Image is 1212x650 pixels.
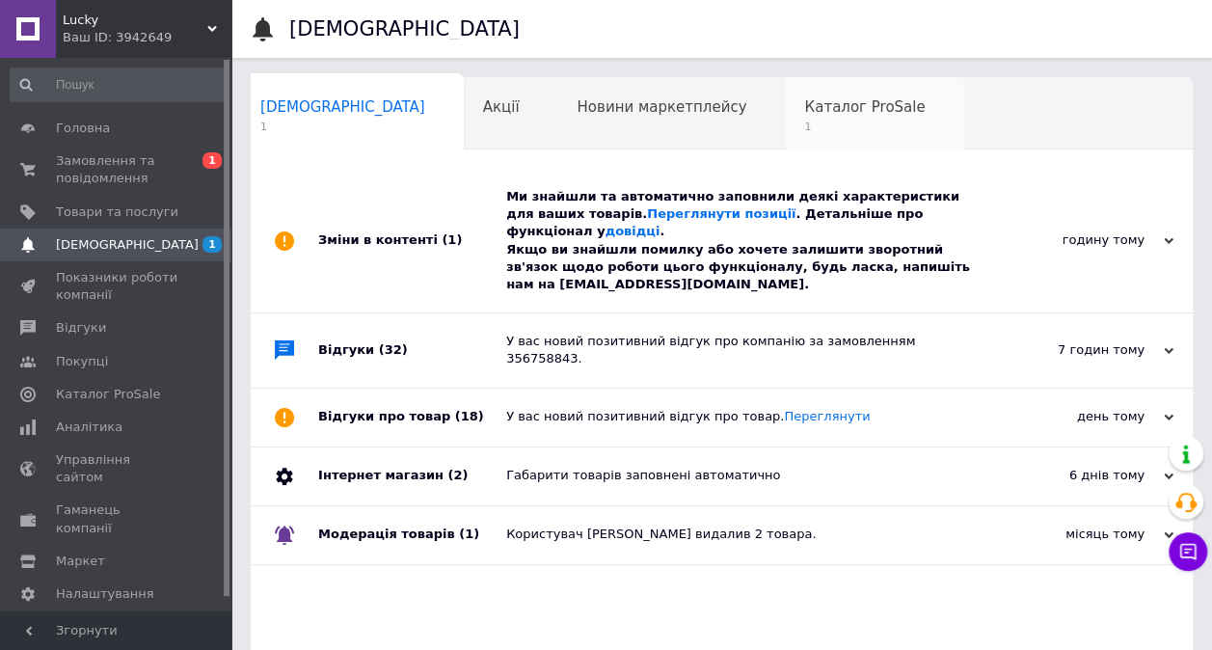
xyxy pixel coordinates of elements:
span: [DEMOGRAPHIC_DATA] [56,236,199,254]
span: Lucky [63,12,207,29]
a: Переглянути позиції [647,206,795,221]
div: годину тому [981,231,1173,249]
div: Ваш ID: 3942649 [63,29,231,46]
div: Зміни в контенті [318,169,506,312]
div: Модерація товарів [318,506,506,564]
div: день тому [981,408,1173,425]
div: Відгуки [318,313,506,387]
div: У вас новий позитивний відгук про компанію за замовленням 356758843. [506,333,981,367]
div: Ми знайшли та автоматично заповнили деякі характеристики для ваших товарів. . Детальніше про функ... [506,188,981,293]
span: (1) [442,232,462,247]
a: Переглянути [784,409,870,423]
span: Каталог ProSale [804,98,925,116]
span: Товари та послуги [56,203,178,221]
span: (18) [455,409,484,423]
span: 1 [260,120,425,134]
button: Чат з покупцем [1169,532,1207,571]
h1: [DEMOGRAPHIC_DATA] [289,17,520,41]
span: (2) [447,468,468,482]
span: (1) [459,527,479,541]
div: У вас новий позитивний відгук про товар. [506,408,981,425]
div: Інтернет магазин [318,447,506,505]
a: довідці [605,224,660,238]
span: Новини маркетплейсу [577,98,746,116]
span: Замовлення та повідомлення [56,152,178,187]
span: Каталог ProSale [56,386,160,403]
span: Управління сайтом [56,451,178,486]
span: Покупці [56,353,108,370]
span: Головна [56,120,110,137]
div: 6 днів тому [981,467,1173,484]
div: 7 годин тому [981,341,1173,359]
div: Користувач [PERSON_NAME] видалив 2 товара. [506,526,981,543]
div: місяць тому [981,526,1173,543]
span: Відгуки [56,319,106,337]
input: Пошук [10,68,228,102]
span: Маркет [56,553,105,570]
span: 1 [202,236,222,253]
span: (32) [379,342,408,357]
span: Аналітика [56,419,122,436]
span: [DEMOGRAPHIC_DATA] [260,98,425,116]
span: 1 [804,120,925,134]
span: Показники роботи компанії [56,269,178,304]
div: Габарити товарів заповнені автоматично [506,467,981,484]
span: 1 [202,152,222,169]
span: Гаманець компанії [56,501,178,536]
span: Налаштування [56,585,154,603]
div: Відгуки про товар [318,389,506,447]
span: Акції [483,98,520,116]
